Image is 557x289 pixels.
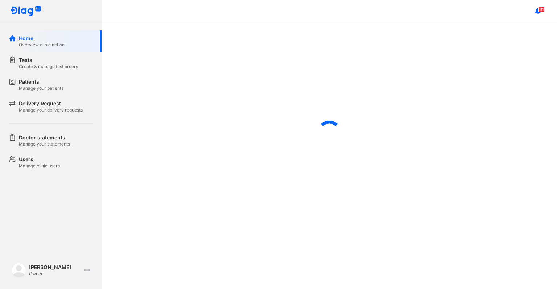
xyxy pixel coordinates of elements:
img: logo [10,6,41,17]
div: Doctor statements [19,134,70,141]
div: Create & manage test orders [19,64,78,70]
div: Users [19,156,60,163]
img: logo [12,263,26,277]
div: Home [19,35,65,42]
div: Manage your statements [19,141,70,147]
span: 111 [538,7,545,12]
div: Patients [19,78,63,85]
div: Manage your patients [19,85,63,91]
div: Owner [29,271,81,277]
div: Manage your delivery requests [19,107,83,113]
div: Overview clinic action [19,42,65,48]
div: Tests [19,56,78,64]
div: [PERSON_NAME] [29,264,81,271]
div: Manage clinic users [19,163,60,169]
div: Delivery Request [19,100,83,107]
